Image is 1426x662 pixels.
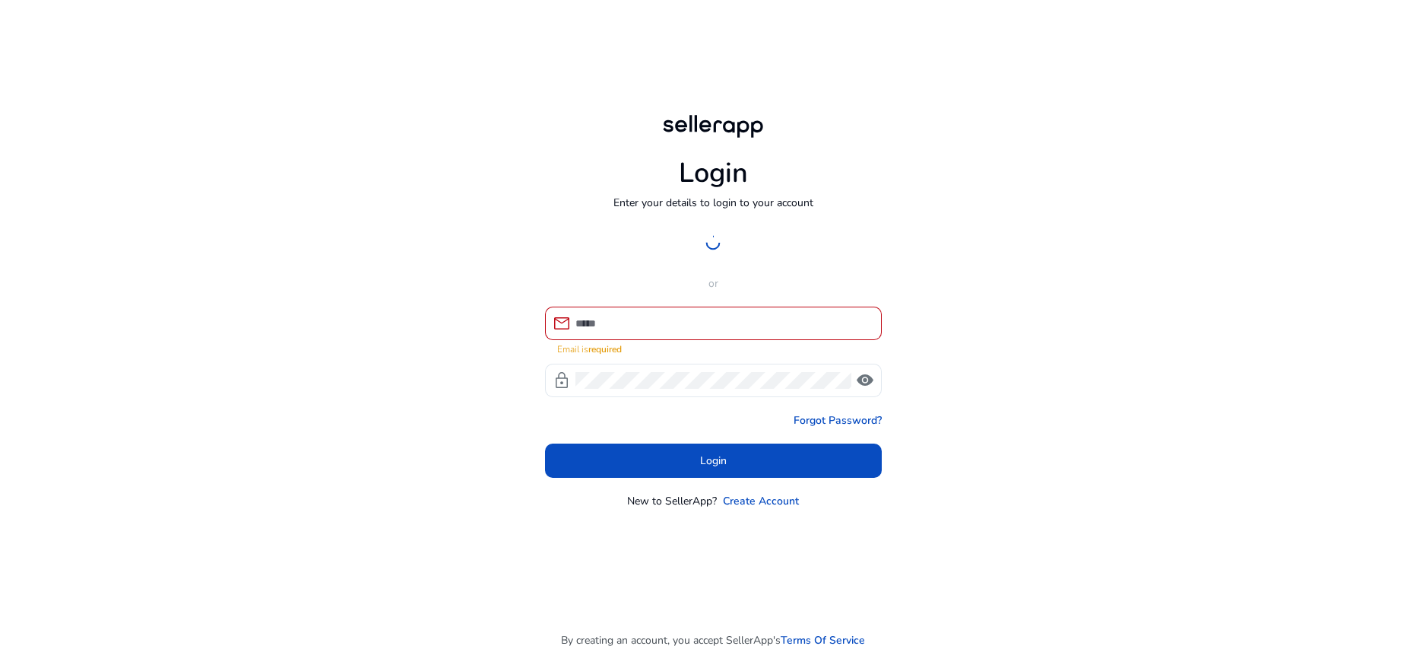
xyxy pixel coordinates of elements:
mat-error: Email is [557,340,870,356]
span: mail [553,314,571,333]
span: visibility [856,371,874,390]
strong: required [588,343,622,355]
span: lock [553,371,571,390]
p: or [545,275,882,291]
a: Terms Of Service [781,632,865,648]
button: Login [545,444,882,478]
h1: Login [679,157,748,189]
a: Forgot Password? [794,412,882,428]
p: New to SellerApp? [627,493,717,509]
p: Enter your details to login to your account [613,195,813,211]
span: Login [700,453,727,469]
a: Create Account [723,493,799,509]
